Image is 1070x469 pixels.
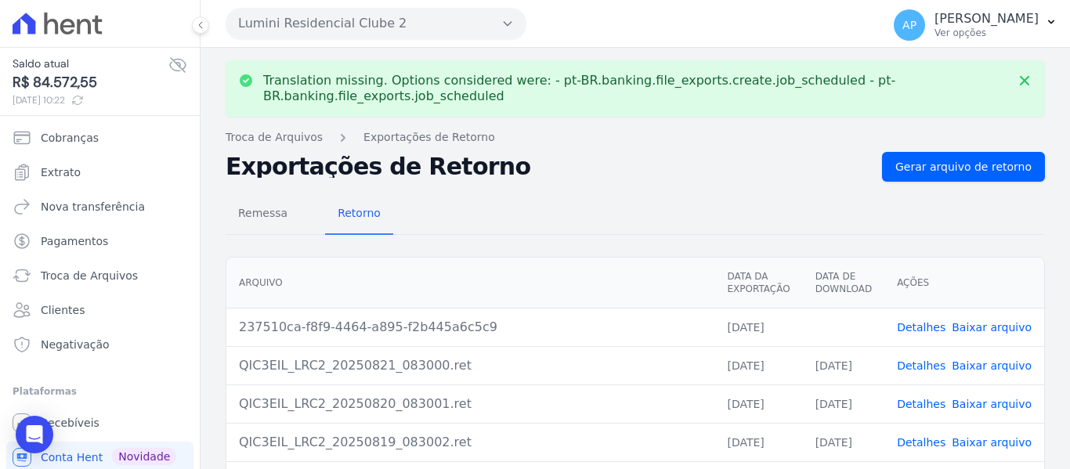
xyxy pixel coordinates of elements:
[6,157,193,188] a: Extrato
[803,423,884,461] td: [DATE]
[6,225,193,257] a: Pagamentos
[6,329,193,360] a: Negativação
[803,258,884,308] th: Data de Download
[884,258,1044,308] th: Ações
[881,3,1070,47] button: AP [PERSON_NAME] Ver opções
[897,398,945,410] a: Detalhes
[239,433,702,452] div: QIC3EIL_LRC2_20250819_083002.ret
[714,346,802,384] td: [DATE]
[16,416,53,453] div: Open Intercom Messenger
[226,156,869,178] h2: Exportações de Retorno
[6,122,193,153] a: Cobranças
[13,72,168,93] span: R$ 84.572,55
[41,449,103,465] span: Conta Hent
[41,233,108,249] span: Pagamentos
[952,436,1032,449] a: Baixar arquivo
[934,11,1039,27] p: [PERSON_NAME]
[934,27,1039,39] p: Ver opções
[803,346,884,384] td: [DATE]
[6,260,193,291] a: Troca de Arquivos
[41,130,99,146] span: Cobranças
[363,129,495,146] a: Exportações de Retorno
[952,321,1032,334] a: Baixar arquivo
[13,93,168,107] span: [DATE] 10:22
[882,152,1045,182] a: Gerar arquivo de retorno
[41,268,138,283] span: Troca de Arquivos
[41,337,110,352] span: Negativação
[112,448,176,465] span: Novidade
[6,191,193,222] a: Nova transferência
[226,129,1045,146] nav: Breadcrumb
[897,321,945,334] a: Detalhes
[229,197,297,229] span: Remessa
[239,356,702,375] div: QIC3EIL_LRC2_20250821_083000.ret
[325,194,393,235] a: Retorno
[714,308,802,346] td: [DATE]
[13,382,187,401] div: Plataformas
[226,129,323,146] a: Troca de Arquivos
[239,395,702,413] div: QIC3EIL_LRC2_20250820_083001.ret
[41,199,145,215] span: Nova transferência
[714,258,802,308] th: Data da Exportação
[897,359,945,372] a: Detalhes
[41,302,85,318] span: Clientes
[263,73,1007,104] p: Translation missing. Options considered were: - pt-BR.banking.file_exports.create.job_scheduled -...
[6,294,193,326] a: Clientes
[895,159,1032,175] span: Gerar arquivo de retorno
[714,384,802,423] td: [DATE]
[803,384,884,423] td: [DATE]
[6,407,193,438] a: Recebíveis
[328,197,390,229] span: Retorno
[952,398,1032,410] a: Baixar arquivo
[13,56,168,72] span: Saldo atual
[897,436,945,449] a: Detalhes
[226,258,714,308] th: Arquivo
[239,318,702,337] div: 237510ca-f8f9-4464-a895-f2b445a6c5c9
[226,194,300,235] a: Remessa
[41,415,99,431] span: Recebíveis
[41,164,81,180] span: Extrato
[714,423,802,461] td: [DATE]
[952,359,1032,372] a: Baixar arquivo
[902,20,916,31] span: AP
[226,8,526,39] button: Lumini Residencial Clube 2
